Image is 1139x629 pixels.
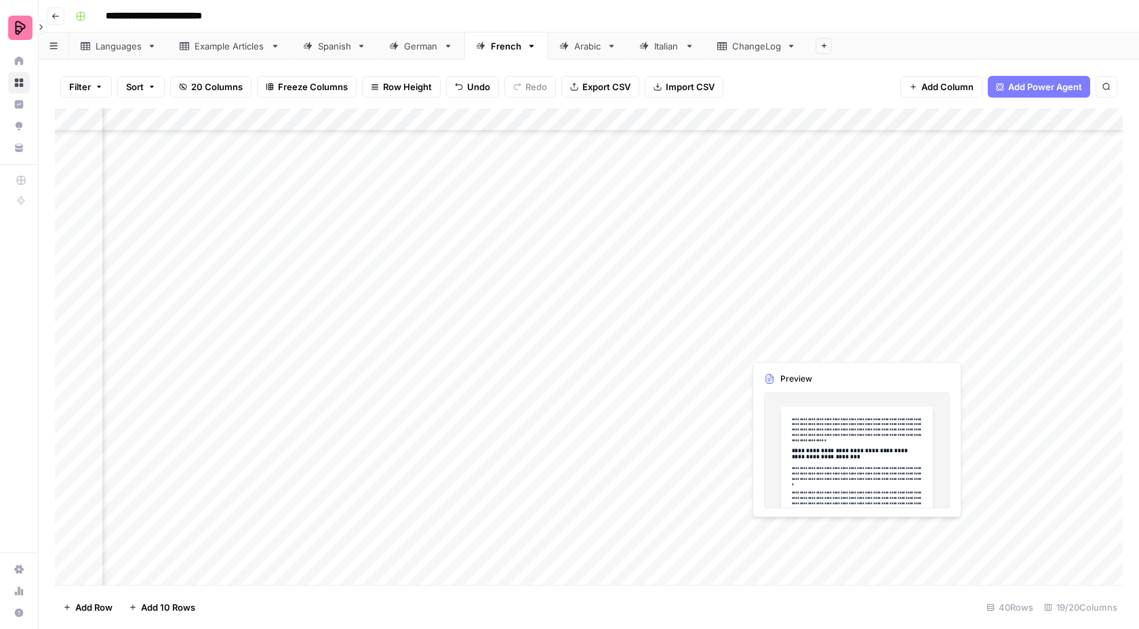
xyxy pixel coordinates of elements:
[362,76,441,98] button: Row Height
[404,39,438,53] div: German
[117,76,165,98] button: Sort
[383,80,432,94] span: Row Height
[8,16,33,40] img: Preply Logo
[8,137,30,159] a: Your Data
[60,76,112,98] button: Filter
[96,39,142,53] div: Languages
[8,94,30,115] a: Insights
[981,596,1039,618] div: 40 Rows
[121,596,203,618] button: Add 10 Rows
[732,39,781,53] div: ChangeLog
[55,596,121,618] button: Add Row
[8,559,30,580] a: Settings
[464,33,548,60] a: French
[8,11,30,45] button: Workspace: Preply
[446,76,499,98] button: Undo
[8,602,30,624] button: Help + Support
[561,76,639,98] button: Export CSV
[654,39,679,53] div: Italian
[170,76,252,98] button: 20 Columns
[141,601,195,614] span: Add 10 Rows
[292,33,378,60] a: Spanish
[8,115,30,137] a: Opportunities
[1039,596,1123,618] div: 19/20 Columns
[988,76,1090,98] button: Add Power Agent
[278,80,348,94] span: Freeze Columns
[491,39,521,53] div: French
[548,33,628,60] a: Arabic
[1008,80,1082,94] span: Add Power Agent
[168,33,292,60] a: Example Articles
[8,580,30,602] a: Usage
[69,33,168,60] a: Languages
[126,80,144,94] span: Sort
[582,80,631,94] span: Export CSV
[900,76,982,98] button: Add Column
[574,39,601,53] div: Arabic
[666,80,715,94] span: Import CSV
[191,80,243,94] span: 20 Columns
[645,76,723,98] button: Import CSV
[467,80,490,94] span: Undo
[8,72,30,94] a: Browse
[318,39,351,53] div: Spanish
[195,39,265,53] div: Example Articles
[504,76,556,98] button: Redo
[706,33,807,60] a: ChangeLog
[525,80,547,94] span: Redo
[8,50,30,72] a: Home
[628,33,706,60] a: Italian
[921,80,974,94] span: Add Column
[75,601,113,614] span: Add Row
[69,80,91,94] span: Filter
[378,33,464,60] a: German
[257,76,357,98] button: Freeze Columns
